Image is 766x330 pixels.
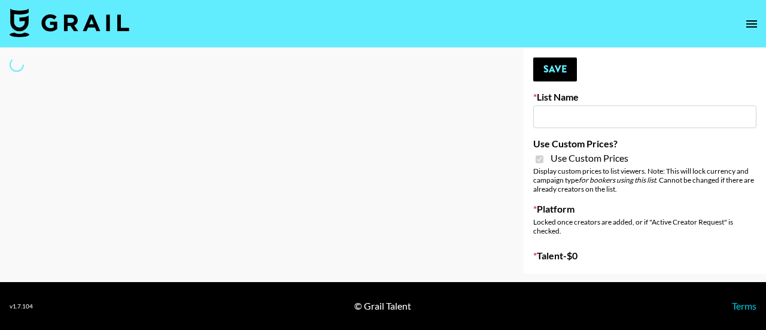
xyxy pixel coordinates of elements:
div: Display custom prices to list viewers. Note: This will lock currency and campaign type . Cannot b... [533,166,756,193]
button: Save [533,57,577,81]
em: for bookers using this list [579,175,656,184]
label: Talent - $ 0 [533,250,756,262]
img: Grail Talent [10,8,129,37]
div: v 1.7.104 [10,302,33,310]
a: Terms [732,300,756,311]
span: Use Custom Prices [551,152,628,164]
label: List Name [533,91,756,103]
div: © Grail Talent [354,300,411,312]
div: Locked once creators are added, or if "Active Creator Request" is checked. [533,217,756,235]
label: Use Custom Prices? [533,138,756,150]
label: Platform [533,203,756,215]
button: open drawer [740,12,764,36]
